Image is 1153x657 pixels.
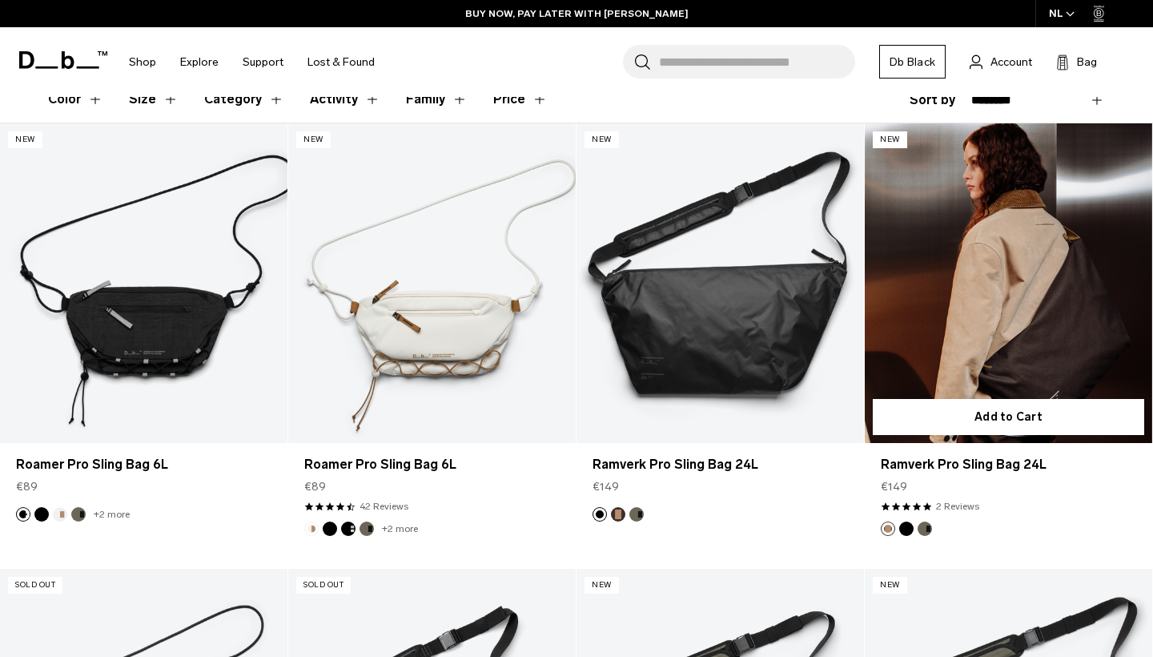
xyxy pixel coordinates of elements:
[899,522,914,536] button: Black Out
[576,123,864,443] a: Ramverk Pro Sling Bag 24L
[1077,54,1097,71] span: Bag
[585,577,619,594] p: New
[593,455,848,474] a: Ramverk Pro Sling Bag 24L
[94,509,130,520] a: +2 more
[873,577,907,594] p: New
[34,507,49,522] button: Black Out
[8,577,62,594] p: Sold Out
[585,131,619,148] p: New
[341,522,356,536] button: Charcoal Grey
[493,76,548,123] button: Toggle Price
[16,455,271,474] a: Roamer Pro Sling Bag 6L
[296,131,331,148] p: New
[243,34,283,91] a: Support
[611,507,625,522] button: Espresso
[53,507,67,522] button: Oatmilk
[465,6,689,21] a: BUY NOW, PAY LATER WITH [PERSON_NAME]
[593,478,619,495] span: €149
[323,522,337,536] button: Black Out
[382,523,418,534] a: +2 more
[48,76,103,123] button: Toggle Filter
[881,478,907,495] span: €149
[406,76,468,123] button: Toggle Filter
[71,507,86,522] button: Forest Green
[990,54,1032,71] span: Account
[970,52,1032,71] a: Account
[16,478,38,495] span: €89
[360,499,408,514] a: 42 reviews
[629,507,644,522] button: Forest Green
[117,27,387,97] nav: Main Navigation
[296,577,351,594] p: Sold Out
[8,131,42,148] p: New
[310,76,380,123] button: Toggle Filter
[304,522,319,536] button: Oatmilk
[288,123,576,443] a: Roamer Pro Sling Bag 6L
[873,131,907,148] p: New
[593,507,607,522] button: Black Out
[204,76,284,123] button: Toggle Filter
[873,399,1144,435] button: Add to Cart
[879,45,946,79] a: Db Black
[304,478,326,495] span: €89
[129,34,156,91] a: Shop
[881,522,895,536] button: Espresso
[1056,52,1097,71] button: Bag
[307,34,375,91] a: Lost & Found
[936,499,979,514] a: 2 reviews
[180,34,219,91] a: Explore
[865,123,1152,443] a: Ramverk Pro Sling Bag 24L
[360,522,374,536] button: Forest Green
[304,455,560,474] a: Roamer Pro Sling Bag 6L
[881,455,1136,474] a: Ramverk Pro Sling Bag 24L
[16,507,30,522] button: Charcoal Grey
[918,522,932,536] button: Forest Green
[129,76,179,123] button: Toggle Filter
